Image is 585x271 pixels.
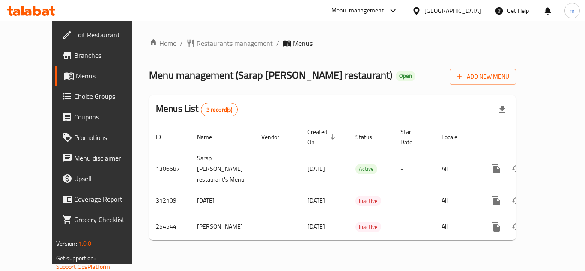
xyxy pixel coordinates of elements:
[331,6,384,16] div: Menu-management
[506,158,527,179] button: Change Status
[486,217,506,237] button: more
[424,6,481,15] div: [GEOGRAPHIC_DATA]
[457,71,509,82] span: Add New Menu
[394,150,435,188] td: -
[190,214,254,240] td: [PERSON_NAME]
[506,217,527,237] button: Change Status
[190,150,254,188] td: Sarap [PERSON_NAME] restaurant's Menu
[55,45,149,66] a: Branches
[149,66,392,85] span: Menu management ( Sarap [PERSON_NAME] restaurant )
[479,124,575,150] th: Actions
[55,168,149,189] a: Upsell
[355,196,381,206] span: Inactive
[355,222,381,232] span: Inactive
[74,173,143,184] span: Upsell
[74,91,143,101] span: Choice Groups
[307,163,325,174] span: [DATE]
[450,69,516,85] button: Add New Menu
[492,99,513,120] div: Export file
[76,71,143,81] span: Menus
[355,132,383,142] span: Status
[442,132,469,142] span: Locale
[293,38,313,48] span: Menus
[55,148,149,168] a: Menu disclaimer
[74,132,143,143] span: Promotions
[55,107,149,127] a: Coupons
[56,238,77,249] span: Version:
[55,24,149,45] a: Edit Restaurant
[435,214,479,240] td: All
[276,38,279,48] li: /
[74,214,143,225] span: Grocery Checklist
[149,150,190,188] td: 1306687
[197,132,223,142] span: Name
[394,214,435,240] td: -
[156,102,238,116] h2: Menus List
[396,71,415,81] div: Open
[74,30,143,40] span: Edit Restaurant
[74,194,143,204] span: Coverage Report
[435,188,479,214] td: All
[396,72,415,80] span: Open
[180,38,183,48] li: /
[307,195,325,206] span: [DATE]
[149,38,176,48] a: Home
[149,214,190,240] td: 254544
[74,50,143,60] span: Branches
[74,153,143,163] span: Menu disclaimer
[570,6,575,15] span: m
[55,86,149,107] a: Choice Groups
[149,124,575,240] table: enhanced table
[74,112,143,122] span: Coupons
[486,158,506,179] button: more
[56,253,96,264] span: Get support on:
[186,38,273,48] a: Restaurants management
[55,189,149,209] a: Coverage Report
[307,221,325,232] span: [DATE]
[394,188,435,214] td: -
[486,191,506,211] button: more
[55,127,149,148] a: Promotions
[400,127,424,147] span: Start Date
[55,66,149,86] a: Menus
[201,103,238,116] div: Total records count
[149,38,516,48] nav: breadcrumb
[197,38,273,48] span: Restaurants management
[190,188,254,214] td: [DATE]
[261,132,290,142] span: Vendor
[307,127,338,147] span: Created On
[506,191,527,211] button: Change Status
[149,188,190,214] td: 312109
[435,150,479,188] td: All
[201,106,238,114] span: 3 record(s)
[156,132,172,142] span: ID
[55,209,149,230] a: Grocery Checklist
[355,164,377,174] span: Active
[78,238,92,249] span: 1.0.0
